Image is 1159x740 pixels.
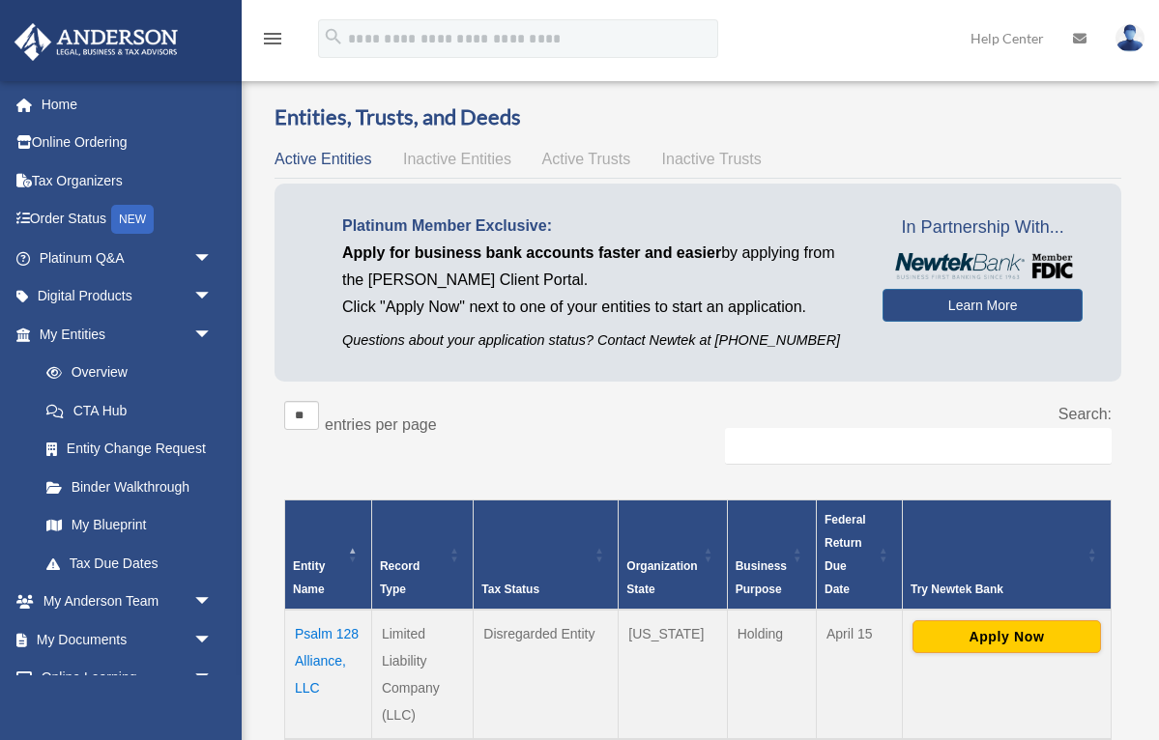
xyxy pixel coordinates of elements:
th: Federal Return Due Date: Activate to sort [817,499,903,610]
span: Active Trusts [542,151,631,167]
p: Platinum Member Exclusive: [342,213,854,240]
label: Search: [1058,406,1112,422]
p: Questions about your application status? Contact Newtek at [PHONE_NUMBER] [342,328,854,353]
a: My Blueprint [27,506,232,545]
i: search [323,26,344,47]
th: Record Type: Activate to sort [371,499,473,610]
span: arrow_drop_down [193,583,232,622]
span: arrow_drop_down [193,315,232,355]
span: Apply for business bank accounts faster and easier [342,244,721,261]
span: Entity Name [293,559,325,596]
span: arrow_drop_down [193,239,232,278]
span: arrow_drop_down [193,277,232,317]
button: Apply Now [913,620,1101,653]
a: Learn More [883,289,1083,322]
i: menu [261,27,284,50]
h3: Entities, Trusts, and Deeds [275,102,1121,132]
a: Tax Organizers [14,161,242,200]
th: Try Newtek Bank : Activate to sort [902,499,1111,610]
a: menu [261,34,284,50]
a: Entity Change Request [27,430,232,469]
a: Online Ordering [14,124,242,162]
label: entries per page [325,416,437,433]
span: Business Purpose [736,559,787,596]
a: Digital Productsarrow_drop_down [14,277,242,316]
span: Inactive Entities [403,151,511,167]
span: Tax Status [481,583,539,596]
p: Click "Apply Now" next to one of your entities to start an application. [342,294,854,321]
th: Organization State: Activate to sort [619,499,727,610]
a: CTA Hub [27,391,232,430]
td: Holding [727,610,816,739]
td: [US_STATE] [619,610,727,739]
p: by applying from the [PERSON_NAME] Client Portal. [342,240,854,294]
th: Business Purpose: Activate to sort [727,499,816,610]
td: April 15 [817,610,903,739]
th: Tax Status: Activate to sort [474,499,619,610]
a: Binder Walkthrough [27,468,232,506]
span: arrow_drop_down [193,659,232,698]
img: Anderson Advisors Platinum Portal [9,23,184,61]
a: Overview [27,354,222,392]
div: NEW [111,205,154,234]
th: Entity Name: Activate to invert sorting [285,499,372,610]
span: Active Entities [275,151,371,167]
a: Platinum Q&Aarrow_drop_down [14,239,242,277]
span: Inactive Trusts [662,151,762,167]
span: In Partnership With... [883,213,1083,243]
img: NewtekBankLogoSM.png [892,253,1073,279]
span: arrow_drop_down [193,620,232,660]
td: Limited Liability Company (LLC) [371,610,473,739]
a: Online Learningarrow_drop_down [14,659,242,697]
span: Record Type [380,559,420,596]
a: Order StatusNEW [14,200,242,240]
a: Tax Due Dates [27,544,232,583]
a: My Documentsarrow_drop_down [14,620,242,659]
div: Try Newtek Bank [911,578,1082,601]
a: My Anderson Teamarrow_drop_down [14,583,242,621]
td: Disregarded Entity [474,610,619,739]
td: Psalm 128 Alliance, LLC [285,610,372,739]
img: User Pic [1116,24,1145,52]
span: Organization State [626,559,697,596]
a: Home [14,85,242,124]
a: My Entitiesarrow_drop_down [14,315,232,354]
span: Federal Return Due Date [825,513,866,596]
